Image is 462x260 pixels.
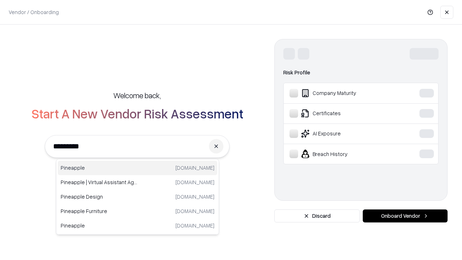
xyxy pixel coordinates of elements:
[274,209,360,222] button: Discard
[283,68,439,77] div: Risk Profile
[175,222,214,229] p: [DOMAIN_NAME]
[363,209,448,222] button: Onboard Vendor
[9,8,59,16] p: Vendor / Onboarding
[175,164,214,172] p: [DOMAIN_NAME]
[175,193,214,200] p: [DOMAIN_NAME]
[289,109,397,118] div: Certificates
[61,193,138,200] p: Pineapple Design
[61,164,138,172] p: Pineapple
[289,149,397,158] div: Breach History
[113,90,161,100] h5: Welcome back,
[61,178,138,186] p: Pineapple | Virtual Assistant Agency
[61,222,138,229] p: Pineapple
[175,207,214,215] p: [DOMAIN_NAME]
[61,207,138,215] p: Pineapple Furniture
[289,129,397,138] div: AI Exposure
[31,106,243,121] h2: Start A New Vendor Risk Assessment
[289,89,397,97] div: Company Maturity
[56,159,219,235] div: Suggestions
[175,178,214,186] p: [DOMAIN_NAME]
